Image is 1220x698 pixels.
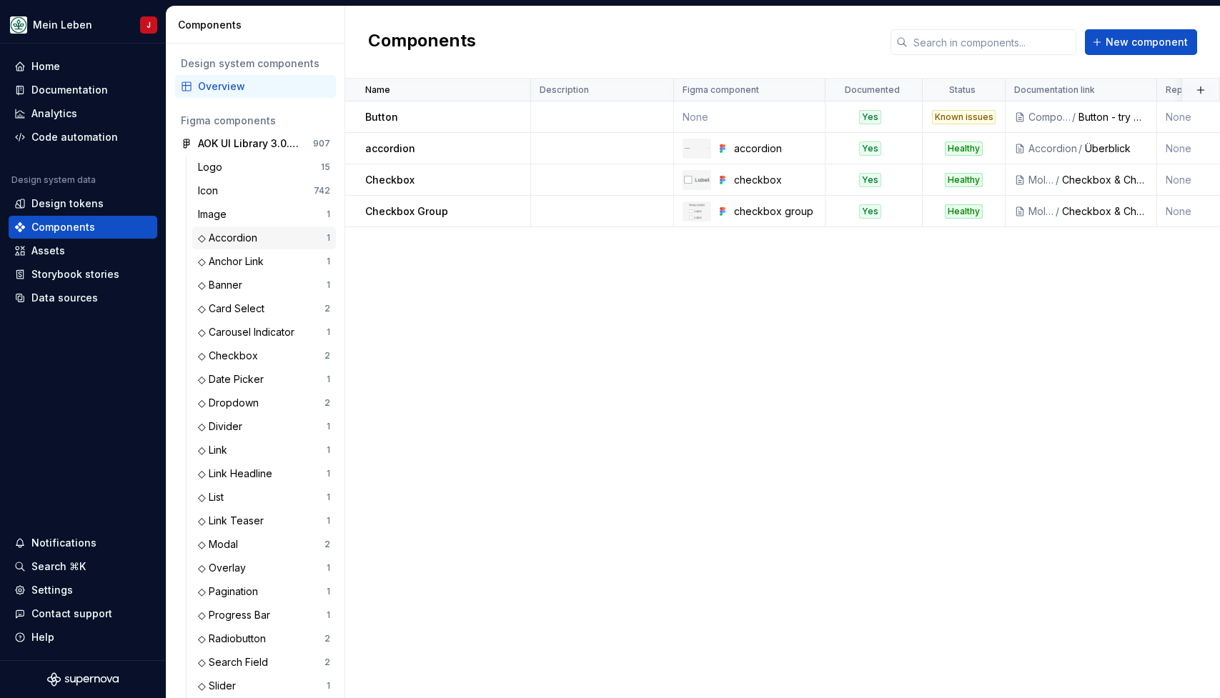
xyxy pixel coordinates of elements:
[31,267,119,281] div: Storybook stories
[1085,141,1148,156] div: Überblick
[327,374,330,385] div: 1
[192,439,336,462] a: ◇ Link1
[1028,204,1054,219] div: Moleküle
[365,173,415,187] p: Checkbox
[684,176,710,184] img: checkbox
[932,110,996,124] div: Known issues
[192,486,336,509] a: ◇ List1
[324,657,330,668] div: 2
[365,110,398,124] p: Button
[324,633,330,644] div: 2
[314,185,330,196] div: 742
[9,602,157,625] button: Contact support
[198,301,270,316] div: ◇ Card Select
[859,173,881,187] div: Yes
[1071,110,1078,124] div: /
[365,84,390,96] p: Name
[945,173,983,187] div: Healthy
[198,608,276,622] div: ◇ Progress Bar
[198,514,269,528] div: ◇ Link Teaser
[198,184,224,198] div: Icon
[945,204,983,219] div: Healthy
[192,415,336,438] a: ◇ Divider1
[31,59,60,74] div: Home
[1166,84,1213,96] p: Repository
[198,396,264,410] div: ◇ Dropdown
[327,256,330,267] div: 1
[9,192,157,215] a: Design tokens
[192,462,336,485] a: ◇ Link Headline1
[175,132,336,155] a: AOK UI Library 3.0.6 (adesso)907
[192,297,336,320] a: ◇ Card Select2
[327,232,330,244] div: 1
[327,492,330,503] div: 1
[31,83,108,97] div: Documentation
[327,680,330,692] div: 1
[198,207,232,221] div: Image
[1028,110,1071,124] div: Components
[192,674,336,697] a: ◇ Slider1
[674,101,825,133] td: None
[198,325,300,339] div: ◇ Carousel Indicator
[1106,35,1188,49] span: New component
[198,632,272,646] div: ◇ Radiobutton
[198,443,233,457] div: ◇ Link
[192,250,336,273] a: ◇ Anchor Link1
[327,279,330,291] div: 1
[1077,141,1085,156] div: /
[368,29,476,55] h2: Components
[1062,173,1148,187] div: Checkbox & Checkbox Group
[192,392,336,414] a: ◇ Dropdown2
[321,161,330,173] div: 15
[9,286,157,309] a: Data sources
[198,136,304,151] div: AOK UI Library 3.0.6 (adesso)
[198,372,269,387] div: ◇ Date Picker
[1028,173,1054,187] div: Moleküle
[31,220,95,234] div: Components
[31,607,112,621] div: Contact support
[33,18,92,32] div: Mein Leben
[327,515,330,527] div: 1
[9,532,157,554] button: Notifications
[1085,29,1197,55] button: New component
[192,156,336,179] a: Logo15
[192,604,336,627] a: ◇ Progress Bar1
[9,55,157,78] a: Home
[198,467,278,481] div: ◇ Link Headline
[192,321,336,344] a: ◇ Carousel Indicator1
[11,174,96,186] div: Design system data
[198,655,274,669] div: ◇ Search Field
[9,626,157,649] button: Help
[198,679,242,693] div: ◇ Slider
[734,173,816,187] div: checkbox
[324,350,330,362] div: 2
[689,203,705,220] img: checkbox group
[31,291,98,305] div: Data sources
[9,263,157,286] a: Storybook stories
[47,672,119,687] a: Supernova Logo
[327,421,330,432] div: 1
[327,326,330,338] div: 1
[175,75,336,98] a: Overview
[734,204,816,219] div: checkbox group
[198,349,264,363] div: ◇ Checkbox
[198,79,330,94] div: Overview
[31,559,86,574] div: Search ⌘K
[147,19,151,31] div: J
[9,216,157,239] a: Components
[192,627,336,650] a: ◇ Radiobutton2
[324,539,330,550] div: 2
[1078,110,1148,124] div: Button - try out page
[365,204,448,219] p: Checkbox Group
[1054,173,1062,187] div: /
[192,509,336,532] a: ◇ Link Teaser1
[192,368,336,391] a: ◇ Date Picker1
[327,468,330,479] div: 1
[683,84,759,96] p: Figma component
[327,586,330,597] div: 1
[1054,204,1062,219] div: /
[9,555,157,578] button: Search ⌘K
[192,226,336,249] a: ◇ Accordion1
[192,533,336,556] a: ◇ Modal2
[10,16,27,34] img: df5db9ef-aba0-4771-bf51-9763b7497661.png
